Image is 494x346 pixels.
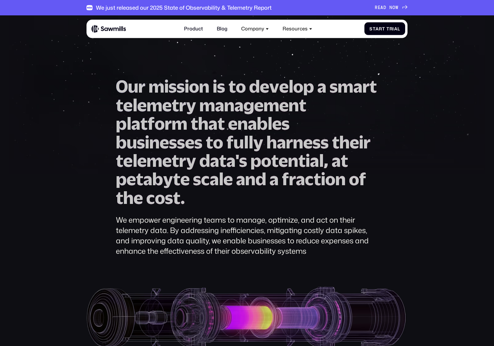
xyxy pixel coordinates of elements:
span: a [277,133,286,151]
span: f [226,133,233,151]
span: a [375,26,379,31]
span: t [382,26,385,31]
span: p [251,151,261,170]
span: t [173,189,180,207]
span: O [116,77,128,96]
span: o [261,151,271,170]
span: r [286,133,293,151]
span: u [128,77,138,96]
span: m [199,96,215,114]
span: a [353,77,362,96]
span: m [147,151,162,170]
span: D [383,5,386,10]
span: o [155,114,165,133]
span: l [319,151,324,170]
span: c [146,189,155,207]
span: r [379,26,382,31]
span: p [116,114,127,133]
span: t [341,151,348,170]
span: a [143,170,152,188]
span: m [172,114,187,133]
span: e [223,170,233,188]
div: Resources [283,26,308,32]
div: We just released our 2025 State of Observability & Telemetry Report [96,4,272,11]
span: a [210,170,219,188]
span: i [306,151,310,170]
span: r [389,26,393,31]
span: a [234,96,243,114]
span: n [245,170,256,188]
a: READNOW [375,5,407,10]
span: t [206,133,213,151]
span: a [270,170,279,188]
span: t [116,189,123,207]
span: i [392,26,394,31]
span: n [293,133,303,151]
span: c [201,170,210,188]
span: t [369,77,377,96]
span: O [392,5,395,10]
span: i [185,77,189,96]
span: t [140,114,148,133]
span: s [282,114,290,133]
span: t [136,170,143,188]
span: l [244,133,249,151]
span: s [169,133,177,151]
span: l [249,133,253,151]
span: n [289,96,299,114]
span: r [363,133,370,151]
span: o [293,77,303,96]
span: s [321,133,329,151]
span: e [272,114,282,133]
span: a [248,114,257,133]
span: m [149,77,164,96]
span: . [180,189,185,207]
span: R [375,5,378,10]
a: StartTrial [364,22,405,35]
span: n [288,151,298,170]
span: o [325,170,335,188]
span: u [233,133,244,151]
span: e [137,151,147,170]
span: e [127,170,136,188]
div: Company [237,22,273,35]
span: t [298,151,306,170]
span: t [314,170,321,188]
span: t [172,151,179,170]
span: u [127,133,137,151]
span: l [127,114,131,133]
span: a [332,151,341,170]
span: b [152,170,163,188]
span: s [169,77,177,96]
span: n [224,96,234,114]
span: r [165,114,172,133]
span: t [299,96,306,114]
span: s [194,133,202,151]
a: Product [180,22,207,35]
span: t [191,114,198,133]
span: d [256,170,266,188]
span: r [289,170,296,188]
span: o [155,189,165,207]
span: s [217,77,225,96]
span: t [172,96,179,114]
span: a [310,151,319,170]
span: h [198,114,208,133]
span: s [313,133,321,151]
span: l [268,114,272,133]
span: o [213,133,223,151]
span: f [282,170,289,188]
span: r [179,151,186,170]
span: W [395,5,398,10]
span: f [148,114,155,133]
span: o [189,77,199,96]
span: v [269,77,279,96]
span: b [116,133,127,151]
span: t [332,133,339,151]
span: h [267,133,277,151]
span: e [137,96,147,114]
span: r [362,77,369,96]
span: e [185,133,194,151]
span: e [123,96,133,114]
span: i [145,133,149,151]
